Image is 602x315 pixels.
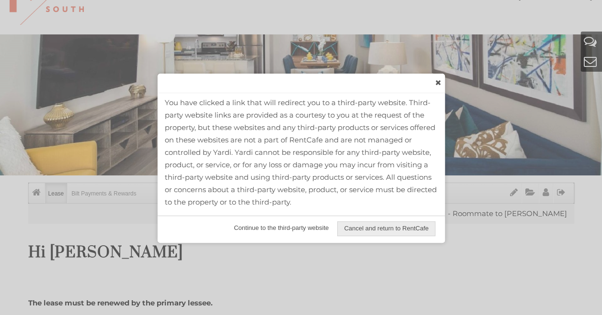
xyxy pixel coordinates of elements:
a: close [434,77,443,86]
span: Cancel and return to RentCafe [338,222,434,236]
a: Help And Support [584,33,597,49]
span: close [434,77,442,87]
button: Continue to the third-party website [227,221,335,235]
div: You have clicked a link that will redirect you to a third-party website. Third-party website link... [165,97,438,208]
a: Contact [584,54,597,69]
button: Cancel and return to RentCafe [337,221,435,236]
